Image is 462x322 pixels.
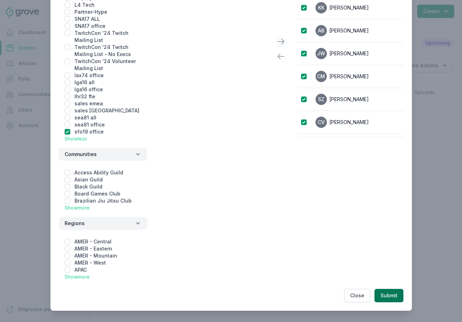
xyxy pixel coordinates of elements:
label: Access Ability Guild [74,169,123,175]
label: TwitchCon '24 Volunteer Mailing List [74,58,136,71]
label: sfo19 office [74,129,104,135]
label: Partner-Hype [74,9,107,15]
label: TwitchCon '24 Twitch Mailing List - No Execs [74,44,131,57]
a: Show more [65,274,90,280]
div: [PERSON_NAME] [329,119,369,126]
div: [PERSON_NAME] [329,27,369,34]
button: Communities [59,148,147,161]
label: Brazilian Jiu Jitsu Club [74,198,132,204]
span: JW [317,51,325,56]
span: Communities [65,151,97,158]
a: Show less [65,136,87,142]
a: Show more [65,205,90,211]
button: Regions [59,217,147,230]
label: lax74 office [74,72,104,78]
div: [PERSON_NAME] [329,73,369,80]
label: APAC [74,267,87,273]
span: AB [318,28,324,33]
label: Asian Guild [74,177,103,182]
span: CV [318,120,325,125]
label: sea81 office [74,122,105,128]
span: CM [317,74,325,79]
span: SZ [318,97,324,102]
button: Submit [374,289,403,302]
label: Board Games Club [74,191,120,197]
label: Black Guild [74,184,102,190]
label: lhr32 fte [74,93,95,99]
label: AMER - Eastern [74,246,112,252]
label: sales [GEOGRAPHIC_DATA] [74,107,139,113]
div: [PERSON_NAME] [329,50,369,57]
div: [PERSON_NAME] [329,4,369,11]
label: lga16 office [74,86,103,92]
span: KK [318,5,324,10]
label: L4 Tech [74,2,95,8]
label: AMER - West [74,260,106,266]
label: AMER - Central [74,239,112,244]
div: [PERSON_NAME] [329,96,369,103]
label: lga16 all [74,79,95,85]
label: AMER - Mountain [74,253,117,259]
label: TwitchCon '24 Twitch Mailing List [74,30,128,43]
label: sales emea [74,100,103,106]
button: Close [344,289,370,302]
label: SNA17 office [74,23,106,29]
label: sea81 all [74,114,96,120]
label: SNA17 ALL [74,16,100,22]
span: Regions [65,220,85,227]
